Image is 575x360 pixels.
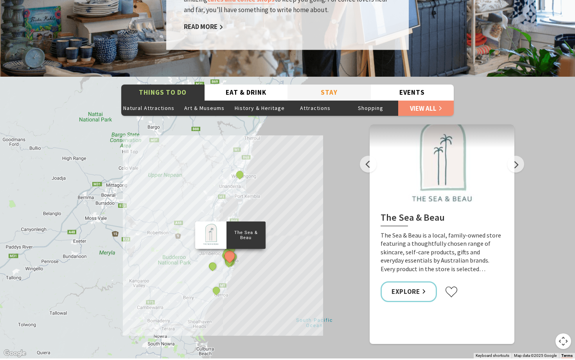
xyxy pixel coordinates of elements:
[343,100,399,116] button: Shopping
[235,169,245,180] button: See detail about Miss Zoe's School of Dance
[476,353,509,358] button: Keyboard shortcuts
[371,85,454,101] button: Events
[205,85,288,101] button: Eat & Drink
[561,353,573,358] a: Terms (opens in new tab)
[398,100,454,116] a: View All
[381,281,437,302] a: Explore
[121,100,177,116] button: Natural Attractions
[226,229,266,241] p: The Sea & Beau
[445,286,458,298] button: Click to favourite The Sea & Beau
[2,348,28,358] a: Open this area in Google Maps (opens a new window)
[225,256,235,266] button: See detail about Bonaira Native Gardens, Kiama
[177,100,232,116] button: Art & Museums
[287,100,343,116] button: Attractions
[184,23,223,32] a: Read More
[222,249,237,263] button: See detail about The Sea & Beau
[208,261,218,271] button: See detail about Saddleback Mountain Lookout, Kiama
[514,353,557,358] span: Map data ©2025 Google
[232,100,287,116] button: History & Heritage
[121,85,205,101] button: Things To Do
[211,285,221,295] button: See detail about Surf Camp Australia
[287,85,371,101] button: Stay
[381,231,503,274] p: The Sea & Beau is a local, family-owned store featuring a thoughtfully chosen range of skincare, ...
[360,156,377,173] button: Previous
[507,156,524,173] button: Next
[381,212,503,226] h2: The Sea & Beau
[2,348,28,358] img: Google
[555,333,571,349] button: Map camera controls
